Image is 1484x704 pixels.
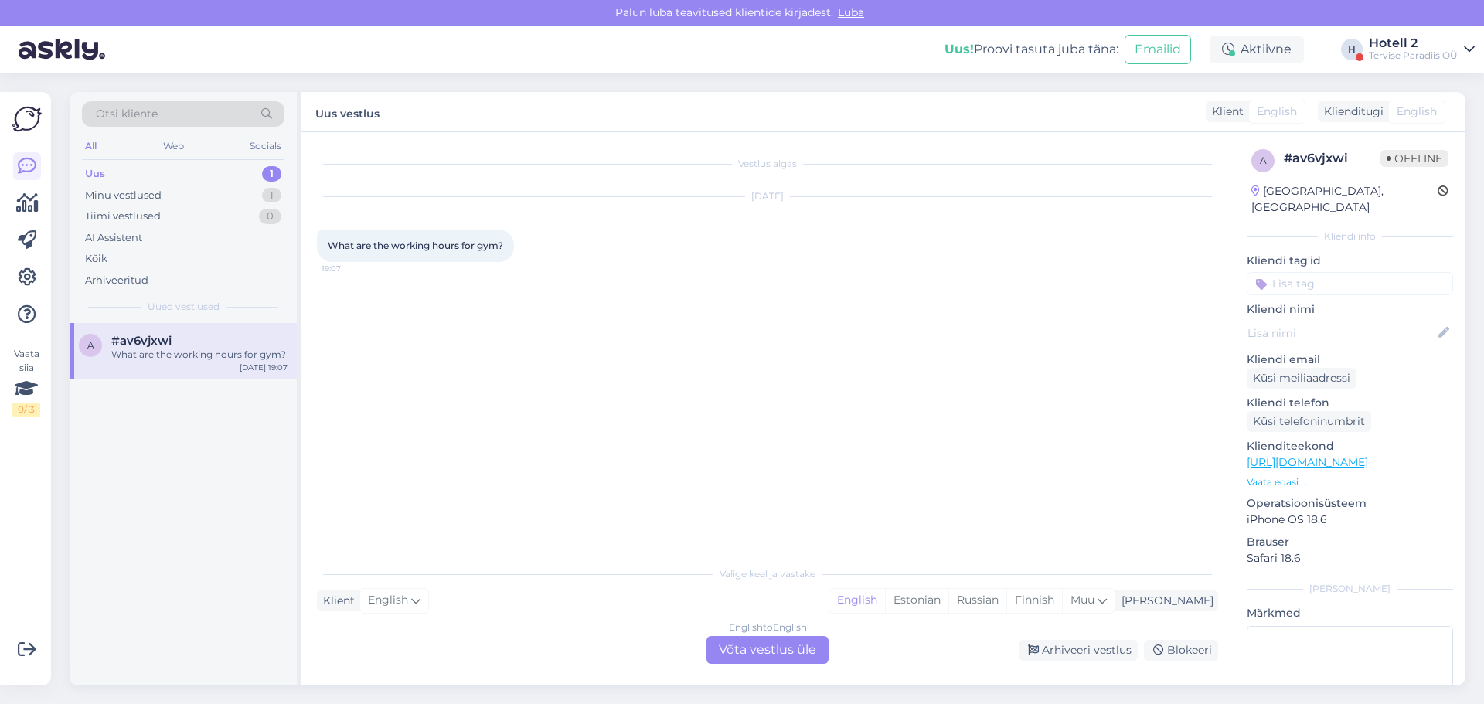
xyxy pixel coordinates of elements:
[1257,104,1297,120] span: English
[322,263,380,274] span: 19:07
[1247,534,1453,550] p: Brauser
[240,362,288,373] div: [DATE] 19:07
[1115,593,1213,609] div: [PERSON_NAME]
[1318,104,1384,120] div: Klienditugi
[945,42,974,56] b: Uus!
[82,136,100,156] div: All
[1247,395,1453,411] p: Kliendi telefon
[1369,49,1458,62] div: Tervise Paradiis OÜ
[317,157,1218,171] div: Vestlus algas
[85,273,148,288] div: Arhiveeritud
[1247,605,1453,621] p: Märkmed
[85,209,161,224] div: Tiimi vestlused
[1247,352,1453,368] p: Kliendi email
[328,240,503,251] span: What are the working hours for gym?
[1369,37,1458,49] div: Hotell 2
[1247,475,1453,489] p: Vaata edasi ...
[1247,325,1435,342] input: Lisa nimi
[12,347,40,417] div: Vaata siia
[1380,150,1448,167] span: Offline
[85,230,142,246] div: AI Assistent
[148,300,220,314] span: Uued vestlused
[1247,438,1453,454] p: Klienditeekond
[368,592,408,609] span: English
[1125,35,1191,64] button: Emailid
[945,40,1118,59] div: Proovi tasuta juba täna:
[317,567,1218,581] div: Valige keel ja vastake
[1247,230,1453,243] div: Kliendi info
[96,106,158,122] span: Otsi kliente
[1019,640,1138,661] div: Arhiveeri vestlus
[1284,149,1380,168] div: # av6vjxwi
[829,589,885,612] div: English
[1247,253,1453,269] p: Kliendi tag'id
[1247,495,1453,512] p: Operatsioonisüsteem
[85,166,105,182] div: Uus
[1247,272,1453,295] input: Lisa tag
[1247,550,1453,566] p: Safari 18.6
[315,101,380,122] label: Uus vestlus
[1206,104,1244,120] div: Klient
[1251,183,1438,216] div: [GEOGRAPHIC_DATA], [GEOGRAPHIC_DATA]
[1144,640,1218,661] div: Blokeeri
[948,589,1006,612] div: Russian
[87,339,94,351] span: a
[1341,39,1363,60] div: H
[1247,582,1453,596] div: [PERSON_NAME]
[85,188,162,203] div: Minu vestlused
[262,188,281,203] div: 1
[111,348,288,362] div: What are the working hours for gym?
[706,636,829,664] div: Võta vestlus üle
[1397,104,1437,120] span: English
[1247,512,1453,528] p: iPhone OS 18.6
[1247,455,1368,469] a: [URL][DOMAIN_NAME]
[1006,589,1062,612] div: Finnish
[1247,368,1356,389] div: Küsi meiliaadressi
[1260,155,1267,166] span: a
[1247,301,1453,318] p: Kliendi nimi
[259,209,281,224] div: 0
[317,189,1218,203] div: [DATE]
[12,104,42,134] img: Askly Logo
[1070,593,1094,607] span: Muu
[1247,411,1371,432] div: Küsi telefoninumbrit
[317,593,355,609] div: Klient
[160,136,187,156] div: Web
[85,251,107,267] div: Kõik
[12,403,40,417] div: 0 / 3
[833,5,869,19] span: Luba
[1210,36,1304,63] div: Aktiivne
[885,589,948,612] div: Estonian
[1369,37,1475,62] a: Hotell 2Tervise Paradiis OÜ
[262,166,281,182] div: 1
[247,136,284,156] div: Socials
[111,334,172,348] span: #av6vjxwi
[729,621,807,634] div: English to English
